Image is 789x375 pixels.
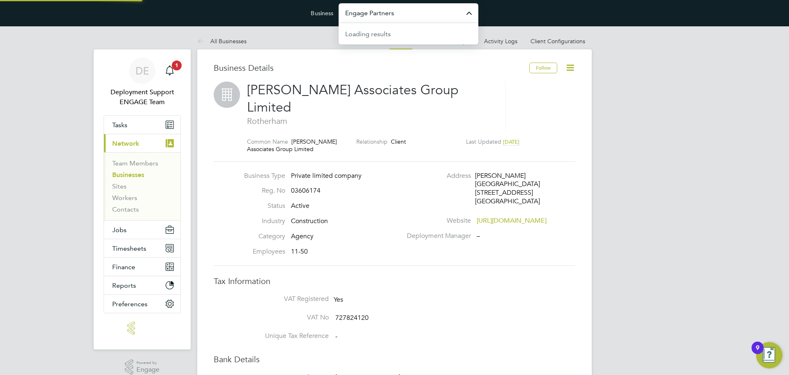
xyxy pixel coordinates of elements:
div: Loading results [345,29,391,39]
div: 9 [756,348,759,359]
button: Open Resource Center, 9 new notifications [756,342,782,368]
span: Powered by [136,359,159,366]
label: Address [402,172,471,180]
button: Follow [529,63,557,73]
h3: Bank Details [214,354,575,365]
a: Workers [112,194,137,202]
a: All Businesses [197,37,247,45]
a: Client Configurations [531,37,585,45]
label: Relationship [356,138,388,145]
button: Timesheets [104,239,180,257]
span: Network [112,140,139,147]
span: 727824120 [335,314,369,322]
a: Sites [112,182,127,190]
label: Reg. No [240,186,285,195]
label: VAT Registered [247,295,329,303]
div: [GEOGRAPHIC_DATA] [475,180,553,189]
img: engage-logo-retina.png [127,321,157,335]
span: Jobs [112,226,127,234]
button: Finance [104,258,180,276]
label: Last Updated [466,138,501,145]
span: Yes [334,296,343,304]
span: – [477,232,480,240]
button: Reports [104,276,180,294]
div: [GEOGRAPHIC_DATA] [475,197,553,206]
span: Engage [136,366,159,373]
a: Go to home page [104,321,181,335]
a: Activity Logs [484,37,517,45]
a: Team Members [112,159,158,167]
nav: Main navigation [94,49,191,349]
div: Network [104,152,180,220]
label: Business Type [240,172,285,180]
a: [URL][DOMAIN_NAME] [477,217,547,225]
button: Jobs [104,221,180,239]
span: Tasks [112,121,127,129]
label: Website [402,217,471,225]
span: Active [291,202,309,210]
span: Preferences [112,300,148,308]
span: Construction [291,217,328,225]
span: 03606174 [291,186,321,195]
a: Tasks [104,116,180,134]
span: Reports [112,282,136,289]
span: Agency [291,232,314,240]
a: Contacts [112,205,139,213]
a: 1 [161,58,178,84]
a: DEDeployment Support ENGAGE Team [104,58,181,107]
span: Rotherham [247,116,497,126]
span: DE [136,65,149,76]
span: Private limited company [291,172,362,180]
label: Business [311,9,333,17]
h3: Tax Information [214,276,575,286]
span: Timesheets [112,245,146,252]
label: VAT No [247,313,329,322]
span: [PERSON_NAME] Associates Group Limited [247,82,459,115]
label: Deployment Manager [402,232,471,240]
a: Businesses [112,171,144,179]
div: [STREET_ADDRESS] [475,189,553,197]
label: Employees [240,247,285,256]
span: Finance [112,263,135,271]
button: Preferences [104,295,180,313]
label: Status [240,202,285,210]
span: [PERSON_NAME] Associates Group Limited [247,138,337,153]
span: 11-50 [291,247,308,256]
h3: Business Details [214,63,529,73]
button: Network [104,134,180,152]
label: Common Name [247,138,288,145]
label: Unique Tax Reference [247,332,329,340]
span: - [335,332,337,340]
label: Industry [240,217,285,226]
span: [DATE] [503,138,519,145]
label: Category [240,232,285,241]
span: 1 [172,61,182,70]
a: Powered byEngage [125,359,160,375]
span: Deployment Support ENGAGE Team [104,87,181,107]
div: [PERSON_NAME] [475,172,553,180]
span: Client [391,138,406,145]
